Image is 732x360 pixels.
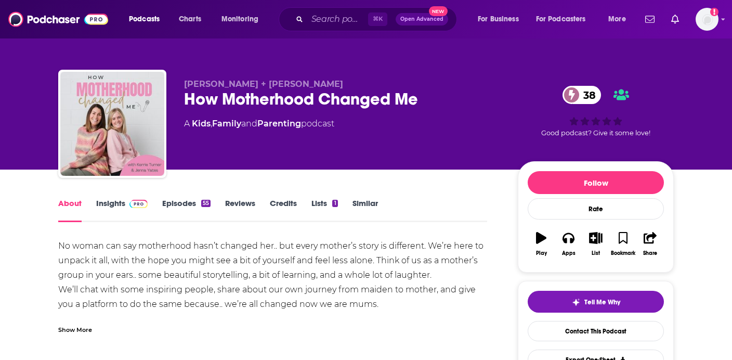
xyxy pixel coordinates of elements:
[641,10,659,28] a: Show notifications dropdown
[541,129,650,137] span: Good podcast? Give it some love!
[696,8,718,31] span: Logged in as antonettefrontgate
[184,118,334,130] div: A podcast
[582,225,609,263] button: List
[368,12,387,26] span: ⌘ K
[555,225,582,263] button: Apps
[96,198,148,222] a: InsightsPodchaser Pro
[611,250,635,256] div: Bookmark
[400,17,443,22] span: Open Advanced
[529,11,601,28] button: open menu
[562,250,576,256] div: Apps
[211,119,212,128] span: ,
[696,8,718,31] img: User Profile
[60,72,164,176] img: How Motherhood Changed Me
[192,119,211,128] a: Kids
[584,298,620,306] span: Tell Me Why
[518,79,674,144] div: 38Good podcast? Give it some love!
[184,79,343,89] span: [PERSON_NAME] + [PERSON_NAME]
[528,198,664,220] div: Rate
[429,6,448,16] span: New
[214,11,272,28] button: open menu
[536,12,586,27] span: For Podcasters
[58,239,487,326] div: No woman can say motherhood hasn’t changed her.. but every mother’s story is different. We’re her...
[257,119,301,128] a: Parenting
[637,225,664,263] button: Share
[528,321,664,341] a: Contact This Podcast
[572,298,580,306] img: tell me why sparkle
[201,200,211,207] div: 55
[8,9,108,29] img: Podchaser - Follow, Share and Rate Podcasts
[289,7,467,31] div: Search podcasts, credits, & more...
[696,8,718,31] button: Show profile menu
[667,10,683,28] a: Show notifications dropdown
[122,11,173,28] button: open menu
[601,11,639,28] button: open menu
[129,200,148,208] img: Podchaser Pro
[608,12,626,27] span: More
[528,291,664,313] button: tell me why sparkleTell Me Why
[352,198,378,222] a: Similar
[311,198,337,222] a: Lists1
[563,86,601,104] a: 38
[536,250,547,256] div: Play
[172,11,207,28] a: Charts
[307,11,368,28] input: Search podcasts, credits, & more...
[221,12,258,27] span: Monitoring
[241,119,257,128] span: and
[609,225,636,263] button: Bookmark
[478,12,519,27] span: For Business
[58,198,82,222] a: About
[573,86,601,104] span: 38
[528,225,555,263] button: Play
[179,12,201,27] span: Charts
[396,13,448,25] button: Open AdvancedNew
[225,198,255,222] a: Reviews
[710,8,718,16] svg: Add a profile image
[592,250,600,256] div: List
[270,198,297,222] a: Credits
[332,200,337,207] div: 1
[162,198,211,222] a: Episodes55
[129,12,160,27] span: Podcasts
[528,171,664,194] button: Follow
[212,119,241,128] a: Family
[470,11,532,28] button: open menu
[643,250,657,256] div: Share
